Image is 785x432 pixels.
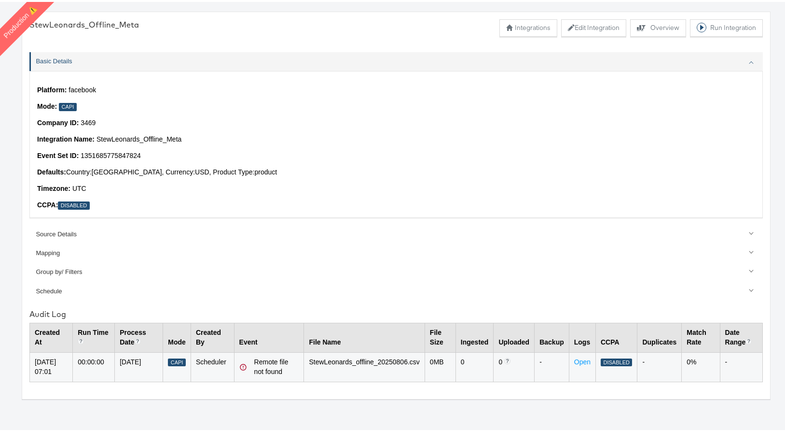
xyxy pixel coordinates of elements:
th: Created By [191,321,234,350]
strong: Defaults: [37,166,66,174]
td: 0% [682,350,720,380]
div: Group by/ Filters [36,266,757,275]
th: CCPA [596,321,637,350]
div: StewLeonards_Offline_Meta [29,17,139,29]
th: Created At [30,321,73,350]
p: 3469 [37,116,755,126]
strong: Timezone: [37,183,70,190]
th: File Name [304,321,425,350]
th: Uploaded [494,321,535,350]
th: Match Rate [682,321,720,350]
div: Audit Log [29,307,763,318]
th: Process Date [115,321,163,350]
th: Run Time [73,321,115,350]
p: UTC [37,182,755,192]
td: - [720,350,762,380]
p: StewLeonards_Offline_Meta [37,133,755,143]
th: Backup [535,321,569,350]
div: Source Details [36,228,757,237]
strong: Event Set ID : [37,150,79,158]
div: Mapping [36,247,757,256]
div: Capi [168,357,186,365]
td: 0 MB [425,350,455,380]
th: Event [234,321,304,350]
p: facebook [37,84,755,93]
div: Basic Details [36,55,757,64]
strong: Integration Name: [37,133,95,141]
strong: CCPA: [37,199,58,207]
th: Ingested [455,321,494,350]
td: - [535,350,569,380]
p: Country: [GEOGRAPHIC_DATA] , Currency: USD , Product Type: product [37,166,755,175]
button: Run Integration [690,17,763,35]
td: 00:00:00 [73,350,115,380]
div: Disabled [601,357,632,365]
div: Disabled [58,200,89,208]
th: Duplicates [637,321,682,350]
a: Group by/ Filters [29,261,763,280]
a: Source Details [29,223,763,242]
td: [DATE] 07:01 [30,350,73,380]
td: StewLeonards_offline_20250806.csv [304,350,425,380]
button: Edit Integration [561,17,626,35]
th: Date Range [720,321,762,350]
td: Scheduler [191,350,234,380]
a: Open [574,356,591,364]
strong: Mode: [37,101,57,108]
td: 0 [455,350,494,380]
th: Mode [163,321,191,350]
td: [DATE] [115,350,163,380]
th: Logs [569,321,595,350]
p: 1351685775847824 [37,149,755,159]
strong: Company ID: [37,117,79,125]
a: Basic Details [29,50,763,69]
th: File Size [425,321,455,350]
button: Overview [630,17,686,35]
td: - [637,350,682,380]
div: Basic Details [29,69,763,216]
div: Schedule [36,285,757,294]
td: 0 [494,350,535,380]
a: Schedule [29,280,763,299]
div: Remote file not found [254,356,299,375]
button: Integrations [499,17,557,35]
strong: Platform: [37,84,67,92]
div: Capi [59,101,77,109]
a: Mapping [29,242,763,261]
